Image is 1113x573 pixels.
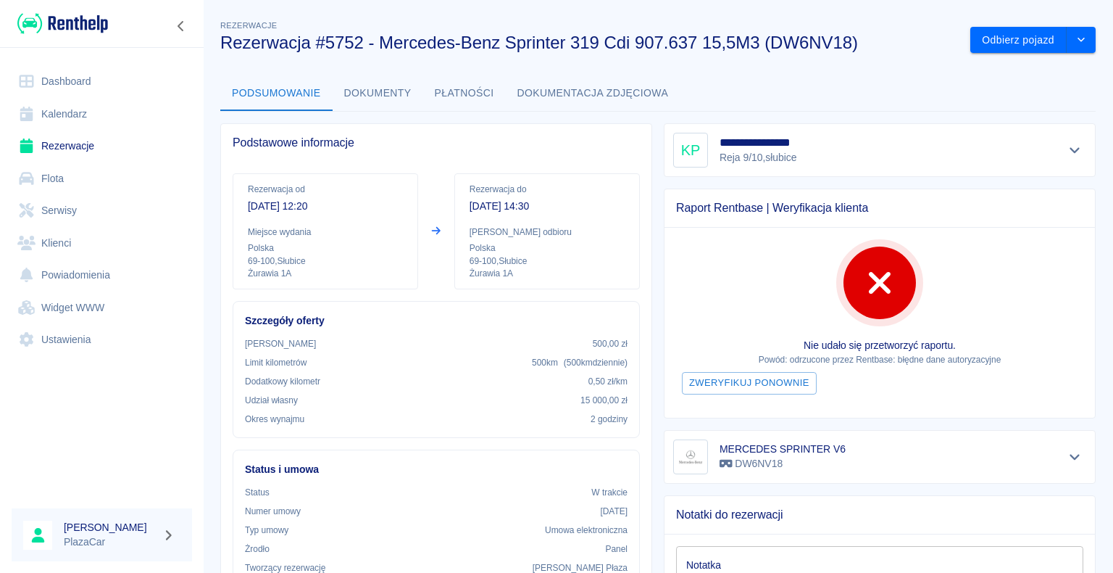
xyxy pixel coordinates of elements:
p: 69-100 , Słubice [248,255,403,268]
button: Podsumowanie [220,76,333,111]
button: Dokumenty [333,76,423,111]
button: Odbierz pojazd [970,27,1067,54]
p: 0,50 zł /km [588,375,628,388]
p: Polska [248,242,403,255]
h6: Status i umowa [245,462,628,477]
p: PlazaCar [64,535,157,550]
p: [DATE] 14:30 [470,199,625,214]
p: Panel [606,543,628,556]
h3: Rezerwacja #5752 - Mercedes-Benz Sprinter 319 Cdi 907.637 15,5M3 (DW6NV18) [220,33,959,53]
span: Rezerwacje [220,21,277,30]
h6: Szczegóły oferty [245,313,628,329]
p: Dodatkowy kilometr [245,375,320,388]
button: Płatności [423,76,506,111]
a: Kalendarz [12,98,192,131]
p: Status [245,486,270,499]
span: Notatki do rezerwacji [676,508,1083,522]
p: DW6NV18 [720,456,846,471]
a: Rezerwacje [12,130,192,162]
p: Umowa elektroniczna [545,524,628,537]
a: Serwisy [12,194,192,227]
p: Miejsce wydania [248,226,403,239]
p: Żurawia 1A [470,268,625,280]
p: Rezerwacja od [248,183,403,196]
p: W trakcie [591,486,628,499]
p: 15 000,00 zł [580,394,628,407]
p: Typ umowy [245,524,288,537]
button: Zwiń nawigację [170,17,192,36]
img: Image [676,442,705,471]
span: Podstawowe informacje [233,136,640,150]
a: Dashboard [12,65,192,98]
a: Powiadomienia [12,259,192,292]
p: 69-100 , Słubice [470,255,625,268]
span: Raport Rentbase | Weryfikacja klienta [676,201,1083,215]
p: Okres wynajmu [245,413,304,426]
button: Pokaż szczegóły [1063,447,1087,467]
a: Widget WWW [12,292,192,324]
p: Reja 9/10 , słubice [720,150,797,165]
a: Klienci [12,227,192,260]
div: KP [673,133,708,168]
span: ( 500 km dziennie ) [564,358,628,368]
h6: [PERSON_NAME] [64,520,157,535]
a: Renthelp logo [12,12,108,36]
p: 500,00 zł [593,337,628,350]
p: 500 km [532,356,628,369]
button: drop-down [1067,27,1096,54]
p: Rezerwacja do [470,183,625,196]
p: Żrodło [245,543,270,556]
p: Powód: odrzucone przez Rentbase: błędne dane autoryzacyjne [676,353,1083,366]
p: [DATE] 12:20 [248,199,403,214]
button: Dokumentacja zdjęciowa [506,76,680,111]
button: Zweryfikuj ponownie [682,372,817,395]
p: Numer umowy [245,505,301,518]
p: [DATE] [600,505,628,518]
p: Żurawia 1A [248,268,403,280]
h6: MERCEDES SPRINTER V6 [720,442,846,456]
img: Renthelp logo [17,12,108,36]
p: 2 godziny [591,413,628,426]
button: Pokaż szczegóły [1063,140,1087,160]
a: Ustawienia [12,323,192,356]
p: Nie udało się przetworzyć raportu. [676,338,1083,353]
p: Udział własny [245,394,298,407]
p: [PERSON_NAME] [245,337,316,350]
p: Polska [470,242,625,255]
p: [PERSON_NAME] odbioru [470,226,625,239]
p: Limit kilometrów [245,356,307,369]
a: Flota [12,162,192,195]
